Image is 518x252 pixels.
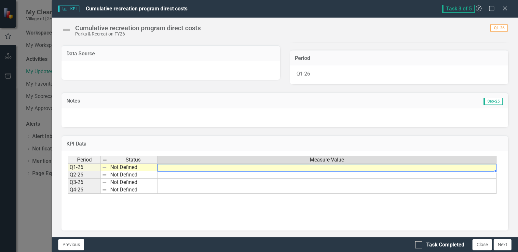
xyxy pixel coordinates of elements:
span: Period [77,157,92,163]
td: Not Defined [109,171,157,179]
span: Sep-25 [484,98,503,105]
h3: Notes [66,98,245,104]
td: Q4-26 [68,186,101,194]
div: Cumulative recreation program direct costs [75,24,201,32]
img: 8DAGhfEEPCf229AAAAAElFTkSuQmCC [102,172,107,177]
img: 8DAGhfEEPCf229AAAAAElFTkSuQmCC [102,158,107,163]
h3: Period [295,55,503,61]
div: Q1-26 [290,65,508,84]
td: Not Defined [109,186,157,194]
span: KPI [58,6,79,12]
span: Task 3 of 5 [442,5,475,13]
h3: KPI Data [66,141,503,147]
button: Next [494,239,511,250]
button: Close [472,239,492,250]
div: Task Completed [426,241,464,249]
button: Previous [58,239,84,250]
h3: Data Source [66,51,275,57]
img: 8DAGhfEEPCf229AAAAAElFTkSuQmCC [102,187,107,192]
div: Parks & Recreation FY26 [75,32,201,36]
img: 8DAGhfEEPCf229AAAAAElFTkSuQmCC [102,165,107,170]
td: Q3-26 [68,179,101,186]
span: Cumulative recreation program direct costs [86,6,187,12]
span: Q1-26 [490,24,508,32]
td: Not Defined [109,163,157,171]
img: 8DAGhfEEPCf229AAAAAElFTkSuQmCC [102,180,107,185]
td: Q2-26 [68,171,101,179]
td: Not Defined [109,179,157,186]
td: Q1-26 [68,163,101,171]
span: Status [126,157,141,163]
span: Measure Value [310,157,344,163]
img: Not Defined [61,25,72,35]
